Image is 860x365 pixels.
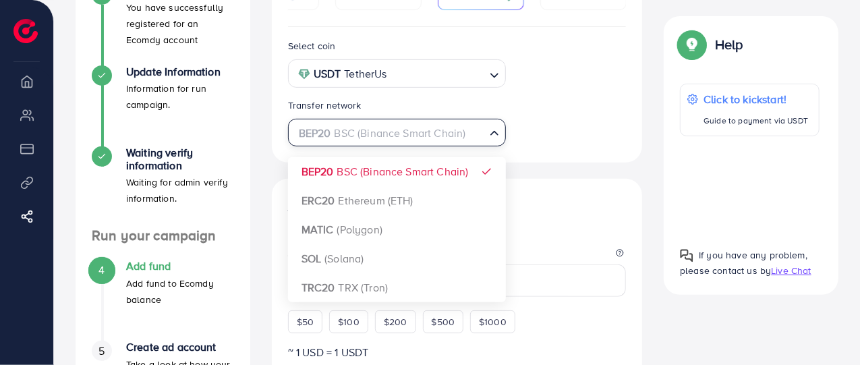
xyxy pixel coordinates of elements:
li: Update Information [76,65,250,146]
img: coin [298,68,310,80]
span: $200 [384,315,407,329]
span: TetherUs [344,64,386,84]
div: Search for option [288,59,507,87]
h4: Run your campaign [76,227,250,244]
img: logo [13,19,38,43]
strong: USDT [314,64,341,84]
span: TRX (Tron) [339,280,389,295]
p: Help [715,36,743,53]
li: Waiting verify information [76,146,250,227]
p: Click to kickstart! [704,91,808,107]
iframe: Chat [803,304,850,355]
p: Waiting for admin verify information. [126,174,234,206]
p: ~ 1 USD = 1 USDT [288,344,627,360]
input: Search for option [294,123,485,144]
strong: TRC20 [302,280,335,295]
h4: Create ad account [126,341,234,354]
span: If you have any problem, please contact us by [680,248,807,277]
input: Search for option [391,63,485,84]
h4: Add fund [126,260,234,273]
span: (Polygon) [337,222,382,237]
h4: Update Information [126,65,234,78]
label: Transfer network [288,99,362,112]
p: Guide to payment via USDT [704,113,808,129]
span: $50 [297,315,314,329]
img: Popup guide [680,249,693,262]
span: 5 [98,343,105,359]
span: Ethereum (ETH) [339,193,413,208]
strong: ERC20 [302,193,335,208]
p: Information for run campaign. [126,80,234,113]
span: Live Chat [771,264,811,277]
span: $1000 [479,315,507,329]
span: (Solana) [324,251,364,266]
span: $500 [432,315,455,329]
label: Select coin [288,39,336,53]
strong: MATIC [302,222,334,237]
li: Add fund [76,260,250,341]
strong: BEP20 [302,164,334,179]
span: 4 [98,262,105,278]
strong: SOL [302,251,321,266]
span: $100 [338,315,360,329]
h4: Waiting verify information [126,146,234,172]
img: Popup guide [680,32,704,57]
div: Search for option [288,119,507,146]
span: BSC (Binance Smart Chain) [337,164,469,179]
p: Add fund to Ecomdy balance [126,275,234,308]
